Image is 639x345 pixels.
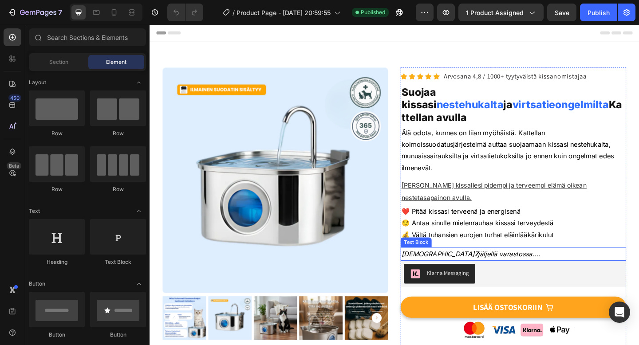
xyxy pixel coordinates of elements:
button: Publish [580,4,617,21]
button: 7 [4,4,66,21]
button: 1 product assigned [458,4,544,21]
span: Layout [29,78,46,86]
div: Button [29,331,85,339]
iframe: Design area [150,25,639,345]
div: Undo/Redo [167,4,203,21]
i: [DEMOGRAPHIC_DATA] jäljellä varastossa.... [274,245,425,254]
p: 7 [58,7,62,18]
div: Text Block [90,258,146,266]
strong: 7 [353,245,357,254]
span: Toggle open [132,277,146,291]
span: virtsatieongelmilta [394,80,499,94]
span: Kattellan avulla [274,80,514,107]
div: Row [90,185,146,193]
img: gempages_581679627848647395-cebfff72-14fd-4fb6-86aa-5569dc37d00c.png [329,319,462,345]
img: CKSe1sH0lu8CEAE=.png [284,266,294,276]
button: Carousel Next Arrow [242,314,252,324]
div: Open Intercom Messenger [609,302,630,323]
span: Toggle open [132,75,146,90]
span: Published [361,8,385,16]
button: Carousel Back Arrow [21,314,32,324]
span: Suojaa kissasi [274,67,312,94]
div: Button [90,331,146,339]
p: Arvosana 4,8 / 1000+ tyytyväistä kissanomistajaa [320,50,475,63]
span: ja [385,80,394,94]
span: Text [29,207,40,215]
p: ❤️ Pitää kissasi terveenä ja energisenä 😌 Antaa sinulle mielenrauhaa kissasi terveydestä 💰 Vältä ... [274,197,517,235]
span: / [233,8,235,17]
div: 450 [8,94,21,102]
div: Text Block [275,233,305,241]
span: Element [106,58,126,66]
span: Toggle open [132,204,146,218]
div: Klarna Messaging [301,266,347,275]
div: Publish [588,8,610,17]
div: Row [29,185,85,193]
p: Älä odota, kunnes on liian myöhäistä. Kattellan kolmoissuodatusjärjestelmä auttaa suojaamaan kiss... [274,111,517,162]
input: Search Sections & Elements [29,28,146,46]
button: Klarna Messaging [276,260,354,282]
span: Section [49,58,68,66]
span: 1 product assigned [466,8,524,17]
div: Heading [29,258,85,266]
u: [PERSON_NAME] kissallesi pidempi ja terveempi elämä oikean nestetasapainon avulla. [274,171,475,192]
div: Beta [7,162,21,169]
div: LISÄÄ OSTOSKORIIN [352,302,427,313]
div: Row [90,129,146,137]
span: Product Page - [DATE] 20:59:55 [237,8,331,17]
div: Row [29,129,85,137]
button: LISÄÄ OSTOSKORIIN [273,296,518,319]
span: Button [29,280,45,288]
button: Save [547,4,576,21]
span: Save [555,9,569,16]
span: nestehukalta [312,80,385,94]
